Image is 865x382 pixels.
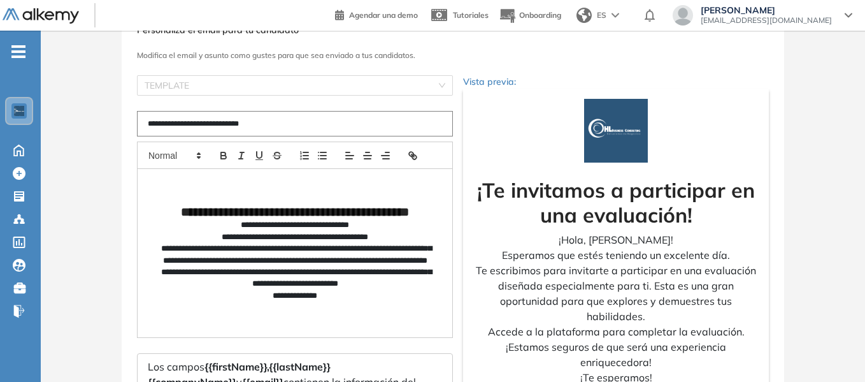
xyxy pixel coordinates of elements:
span: [EMAIL_ADDRESS][DOMAIN_NAME] [701,15,832,26]
i: - [11,50,25,53]
span: Tutoriales [453,10,489,20]
h3: Personaliza el email para tu candidato [137,25,769,36]
img: arrow [611,13,619,18]
span: {{lastName}} [269,360,331,373]
span: [PERSON_NAME] [701,5,832,15]
p: ¡Hola, [PERSON_NAME]! [473,232,759,247]
img: Logo [3,8,79,24]
strong: ¡Te invitamos a participar en una evaluación! [477,177,755,227]
span: {{firstName}}, [204,360,269,373]
span: ES [597,10,606,21]
button: Onboarding [499,2,561,29]
img: Logo de la compañía [584,99,648,163]
p: Te escribimos para invitarte a participar en una evaluación diseñada especialmente para ti. Esta ... [473,263,759,324]
p: Vista previa: [463,75,769,89]
span: Onboarding [519,10,561,20]
h3: Modifica el email y asunto como gustes para que sea enviado a tus candidatos. [137,51,769,60]
img: https://assets.alkemy.org/workspaces/1802/d452bae4-97f6-47ab-b3bf-1c40240bc960.jpg [14,106,24,116]
img: world [576,8,592,23]
a: Agendar una demo [335,6,418,22]
p: Accede a la plataforma para completar la evaluación. ¡Estamos seguros de que será una experiencia... [473,324,759,370]
p: Esperamos que estés teniendo un excelente día. [473,247,759,263]
span: Agendar una demo [349,10,418,20]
